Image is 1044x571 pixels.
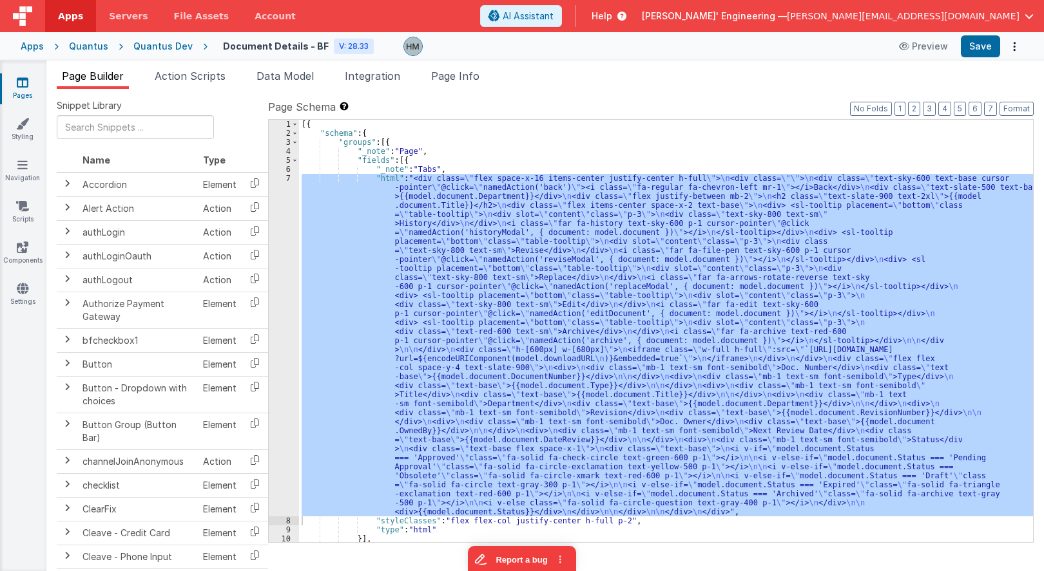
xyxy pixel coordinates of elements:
[133,40,193,53] div: Quantus Dev
[77,413,198,449] td: Button Group (Button Bar)
[69,40,108,53] div: Quantus
[174,10,229,23] span: File Assets
[77,545,198,568] td: Cleave - Phone Input
[431,70,479,82] span: Page Info
[269,165,299,174] div: 6
[891,36,956,57] button: Preview
[21,40,44,53] div: Apps
[404,37,422,55] img: 1b65a3e5e498230d1b9478315fee565b
[155,70,226,82] span: Action Scripts
[223,41,329,51] h4: Document Details - BF
[77,268,198,292] td: authLogout
[269,525,299,534] div: 9
[908,102,920,116] button: 2
[269,138,299,147] div: 3
[961,35,1000,57] button: Save
[198,413,242,449] td: Element
[954,102,966,116] button: 5
[198,268,242,292] td: Action
[198,173,242,197] td: Element
[850,102,892,116] button: No Folds
[77,497,198,521] td: ClearFix
[984,102,997,116] button: 7
[77,173,198,197] td: Accordion
[198,244,242,268] td: Action
[938,102,951,116] button: 4
[77,244,198,268] td: authLoginOauth
[57,99,122,112] span: Snippet Library
[77,376,198,413] td: Button - Dropdown with choices
[269,516,299,525] div: 8
[198,328,242,352] td: Element
[109,10,148,23] span: Servers
[198,473,242,497] td: Element
[269,129,299,138] div: 2
[198,292,242,328] td: Element
[923,102,936,116] button: 3
[269,120,299,129] div: 1
[198,545,242,568] td: Element
[57,115,214,139] input: Search Snippets ...
[592,10,612,23] span: Help
[77,196,198,220] td: Alert Action
[82,154,110,165] span: Name
[198,376,242,413] td: Element
[480,5,562,27] button: AI Assistant
[198,521,242,545] td: Element
[269,147,299,156] div: 4
[198,449,242,473] td: Action
[269,534,299,543] div: 10
[1000,102,1034,116] button: Format
[269,174,299,516] div: 7
[787,10,1020,23] span: [PERSON_NAME][EMAIL_ADDRESS][DOMAIN_NAME]
[77,328,198,352] td: bfcheckbox1
[198,497,242,521] td: Element
[894,102,905,116] button: 1
[1005,37,1023,55] button: Options
[334,39,374,54] div: V: 28.33
[77,292,198,328] td: Authorize Payment Gateway
[198,196,242,220] td: Action
[345,70,400,82] span: Integration
[203,154,226,165] span: Type
[77,473,198,497] td: checklist
[58,10,83,23] span: Apps
[269,156,299,165] div: 5
[256,70,314,82] span: Data Model
[198,220,242,244] td: Action
[77,521,198,545] td: Cleave - Credit Card
[198,352,242,376] td: Element
[642,10,787,23] span: [PERSON_NAME]' Engineering —
[268,99,336,115] span: Page Schema
[642,10,1034,23] button: [PERSON_NAME]' Engineering — [PERSON_NAME][EMAIL_ADDRESS][DOMAIN_NAME]
[77,449,198,473] td: channelJoinAnonymous
[77,352,198,376] td: Button
[503,10,554,23] span: AI Assistant
[62,70,124,82] span: Page Builder
[77,220,198,244] td: authLogin
[969,102,981,116] button: 6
